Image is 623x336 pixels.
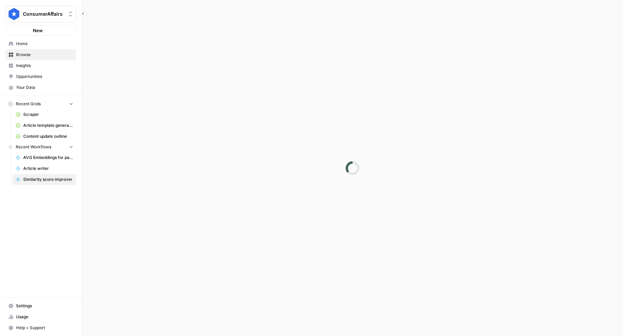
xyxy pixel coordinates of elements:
a: Browse [5,49,76,60]
span: Settings [16,303,73,309]
span: Usage [16,314,73,320]
button: New [5,25,76,36]
span: New [33,27,43,34]
a: Opportunities [5,71,76,82]
a: Scraper [13,109,76,120]
span: Home [16,41,73,47]
a: Home [5,38,76,49]
span: Opportunities [16,73,73,80]
span: Help + Support [16,325,73,331]
span: Recent Grids [16,101,41,107]
button: Workspace: ConsumerAffairs [5,5,76,23]
a: Article writer [13,163,76,174]
button: Recent Workflows [5,142,76,152]
span: AVG Embeddings for page and Target Keyword [23,154,73,161]
button: Help + Support [5,322,76,333]
a: Settings [5,300,76,311]
span: Article writer [23,165,73,172]
a: Article template generator [13,120,76,131]
a: Usage [5,311,76,322]
span: Similarity score improver [23,176,73,183]
a: Your Data [5,82,76,93]
span: Scraper [23,111,73,118]
button: Recent Grids [5,99,76,109]
a: Similarity score improver [13,174,76,185]
span: ConsumerAffairs [23,11,64,17]
a: Insights [5,60,76,71]
img: ConsumerAffairs Logo [8,8,20,20]
span: Article template generator [23,122,73,129]
span: Insights [16,63,73,69]
span: Content update outline [23,133,73,139]
span: Recent Workflows [16,144,51,150]
span: Browse [16,52,73,58]
span: Your Data [16,84,73,91]
a: AVG Embeddings for page and Target Keyword [13,152,76,163]
a: Content update outline [13,131,76,142]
